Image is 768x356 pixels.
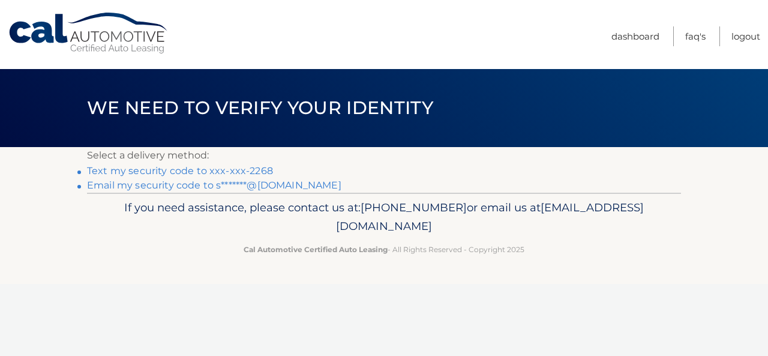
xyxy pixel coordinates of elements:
[731,26,760,46] a: Logout
[87,147,681,164] p: Select a delivery method:
[611,26,659,46] a: Dashboard
[95,243,673,256] p: - All Rights Reserved - Copyright 2025
[685,26,706,46] a: FAQ's
[361,201,467,214] span: [PHONE_NUMBER]
[87,180,341,191] a: Email my security code to s*******@[DOMAIN_NAME]
[8,12,170,55] a: Cal Automotive
[244,245,388,254] strong: Cal Automotive Certified Auto Leasing
[95,198,673,237] p: If you need assistance, please contact us at: or email us at
[87,165,273,176] a: Text my security code to xxx-xxx-2268
[87,97,433,119] span: We need to verify your identity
